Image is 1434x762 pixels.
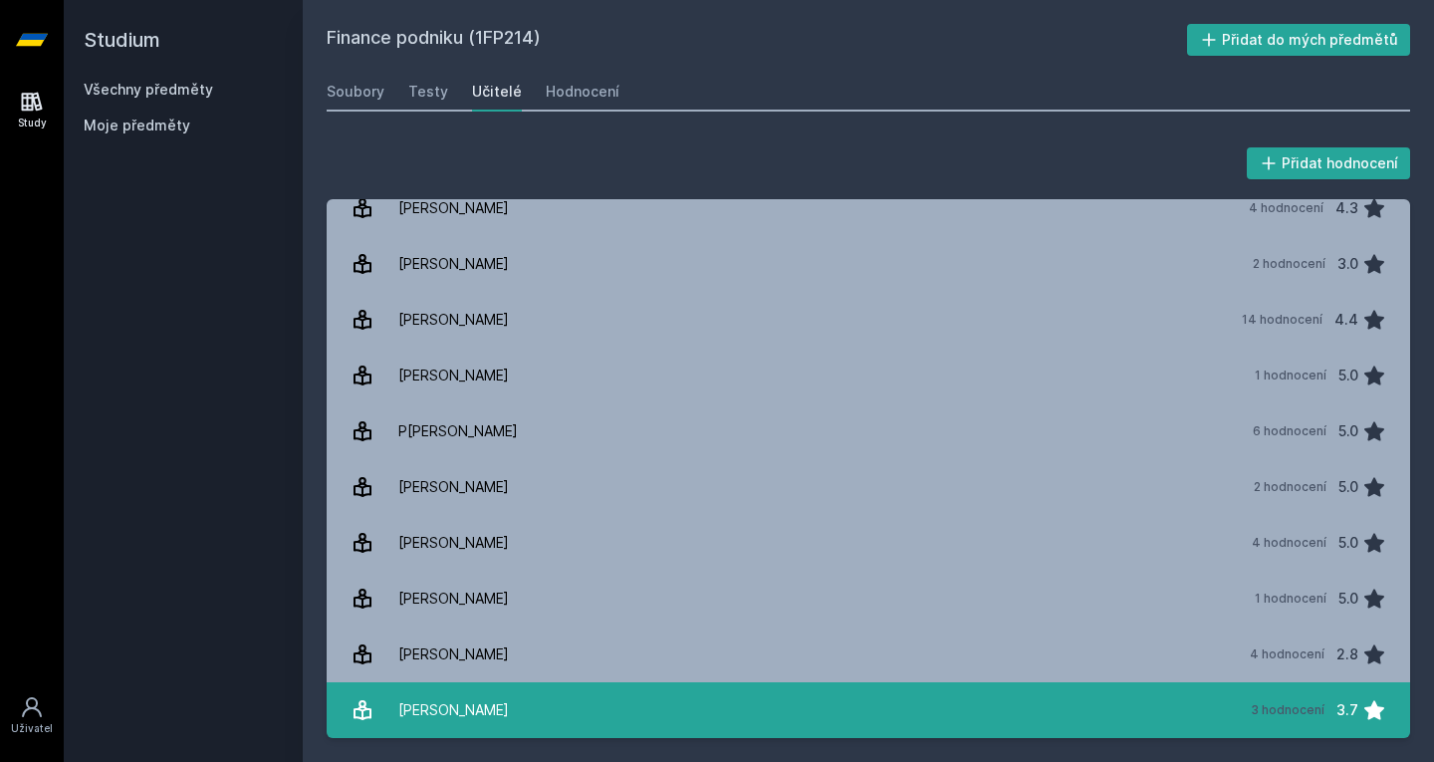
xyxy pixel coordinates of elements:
[84,116,190,135] span: Moje předměty
[327,571,1410,627] a: [PERSON_NAME] 1 hodnocení 5.0
[1336,690,1358,730] div: 3.7
[398,188,509,228] div: [PERSON_NAME]
[1252,535,1326,551] div: 4 hodnocení
[1255,591,1326,607] div: 1 hodnocení
[1254,479,1326,495] div: 2 hodnocení
[398,300,509,340] div: [PERSON_NAME]
[327,24,1187,56] h2: Finance podniku (1FP214)
[327,348,1410,403] a: [PERSON_NAME] 1 hodnocení 5.0
[327,236,1410,292] a: [PERSON_NAME] 2 hodnocení 3.0
[1338,523,1358,563] div: 5.0
[1251,702,1324,718] div: 3 hodnocení
[472,72,522,112] a: Učitelé
[408,72,448,112] a: Testy
[398,411,518,451] div: P[PERSON_NAME]
[1255,368,1326,383] div: 1 hodnocení
[327,180,1410,236] a: [PERSON_NAME] 4 hodnocení 4.3
[1337,244,1358,284] div: 3.0
[11,721,53,736] div: Uživatel
[327,459,1410,515] a: [PERSON_NAME] 2 hodnocení 5.0
[1253,423,1326,439] div: 6 hodnocení
[1338,411,1358,451] div: 5.0
[408,82,448,102] div: Testy
[1250,646,1324,662] div: 4 hodnocení
[327,515,1410,571] a: [PERSON_NAME] 4 hodnocení 5.0
[546,82,619,102] div: Hodnocení
[1338,467,1358,507] div: 5.0
[4,685,60,746] a: Uživatel
[1338,579,1358,619] div: 5.0
[327,627,1410,682] a: [PERSON_NAME] 4 hodnocení 2.8
[327,682,1410,738] a: [PERSON_NAME] 3 hodnocení 3.7
[398,579,509,619] div: [PERSON_NAME]
[18,116,47,130] div: Study
[1335,188,1358,228] div: 4.3
[398,523,509,563] div: [PERSON_NAME]
[327,403,1410,459] a: P[PERSON_NAME] 6 hodnocení 5.0
[1336,635,1358,674] div: 2.8
[1249,200,1323,216] div: 4 hodnocení
[327,82,384,102] div: Soubory
[398,356,509,395] div: [PERSON_NAME]
[1338,356,1358,395] div: 5.0
[1242,312,1322,328] div: 14 hodnocení
[398,244,509,284] div: [PERSON_NAME]
[4,80,60,140] a: Study
[398,635,509,674] div: [PERSON_NAME]
[327,292,1410,348] a: [PERSON_NAME] 14 hodnocení 4.4
[1334,300,1358,340] div: 4.4
[1247,147,1411,179] button: Přidat hodnocení
[1253,256,1325,272] div: 2 hodnocení
[327,72,384,112] a: Soubory
[398,467,509,507] div: [PERSON_NAME]
[1187,24,1411,56] button: Přidat do mých předmětů
[472,82,522,102] div: Učitelé
[84,81,213,98] a: Všechny předměty
[398,690,509,730] div: [PERSON_NAME]
[546,72,619,112] a: Hodnocení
